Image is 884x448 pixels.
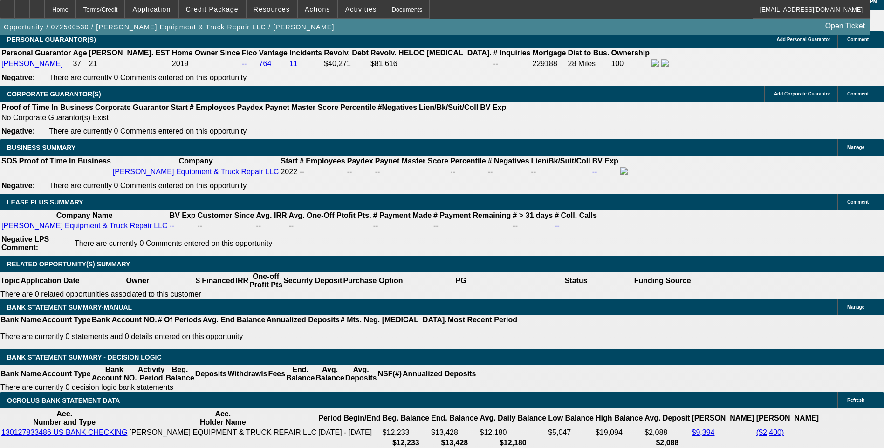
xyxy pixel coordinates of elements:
th: Beg. Balance [165,365,194,383]
button: Actions [298,0,337,18]
th: # Of Periods [158,315,202,325]
th: Low Balance [548,409,594,427]
b: Mortgage [533,49,566,57]
td: -- [512,221,553,231]
th: $12,233 [382,438,430,448]
span: Add Corporate Guarantor [774,91,830,96]
img: linkedin-icon.png [661,59,669,67]
b: Paydex [347,157,373,165]
td: $5,047 [548,428,594,437]
a: [PERSON_NAME] [1,60,63,68]
th: Activity Period [137,365,165,383]
div: -- [488,168,529,176]
span: RELATED OPPORTUNITY(S) SUMMARY [7,260,130,268]
span: There are currently 0 Comments entered on this opportunity [49,182,247,190]
td: $2,088 [644,428,690,437]
th: Deposits [195,365,227,383]
th: Avg. Deposit [644,409,690,427]
th: Proof of Time In Business [1,103,94,112]
td: $13,428 [431,428,478,437]
th: End. Balance [431,409,478,427]
td: $12,180 [480,428,547,437]
td: -- [197,221,255,231]
span: Comment [847,199,869,204]
td: 229188 [532,59,567,69]
b: Paynet Master Score [265,103,338,111]
th: NSF(#) [377,365,402,383]
th: [PERSON_NAME] [692,409,755,427]
b: Revolv. HELOC [MEDICAL_DATA]. [370,49,492,57]
span: Resources [254,6,290,13]
td: 28 Miles [568,59,610,69]
p: There are currently 0 statements and 0 details entered on this opportunity [0,333,517,341]
b: Incidents [289,49,322,57]
b: Age [73,49,87,57]
b: Corporate Guarantor [95,103,169,111]
b: Personal Guarantor [1,49,71,57]
span: There are currently 0 Comments entered on this opportunity [75,239,272,247]
span: Add Personal Guarantor [776,37,830,42]
span: 2019 [172,60,189,68]
b: Percentile [340,103,376,111]
th: Bank Account NO. [91,365,137,383]
td: [PERSON_NAME] EQUIPMENT & TRUCK REPAIR LLC [129,428,317,437]
th: # Mts. Neg. [MEDICAL_DATA]. [340,315,447,325]
th: Funding Source [634,272,692,290]
a: [PERSON_NAME] Equipment & Truck Repair LLC [113,168,279,176]
b: # Payment Made [373,211,432,219]
td: 2022 [280,167,298,177]
b: Paynet Master Score [375,157,448,165]
td: $40,271 [323,59,369,69]
span: Manage [847,145,864,150]
b: Fico [242,49,257,57]
span: Activities [345,6,377,13]
b: #Negatives [378,103,418,111]
b: Negative LPS Comment: [1,235,49,251]
th: Bank Account NO. [91,315,158,325]
span: OCROLUS BANK STATEMENT DATA [7,397,120,404]
a: 11 [289,60,298,68]
b: Lien/Bk/Suit/Coll [419,103,478,111]
b: # Employees [300,157,345,165]
span: Comment [847,37,869,42]
b: # Coll. Calls [555,211,597,219]
b: Avg. One-Off Ptofit Pts. [288,211,371,219]
b: Ownership [611,49,650,57]
b: Percentile [450,157,486,165]
td: $81,616 [370,59,492,69]
th: SOS [1,156,18,166]
th: Status [519,272,634,290]
span: CORPORATE GUARANTOR(S) [7,90,101,98]
th: Acc. Holder Name [129,409,317,427]
th: Application Date [20,272,80,290]
th: $2,088 [644,438,690,448]
td: 37 [72,59,87,69]
button: Activities [338,0,384,18]
b: BV Exp [480,103,506,111]
th: $ Financed [195,272,235,290]
th: $12,180 [480,438,547,448]
th: Acc. Number and Type [1,409,128,427]
span: -- [300,168,305,176]
th: Most Recent Period [447,315,518,325]
th: Security Deposit [283,272,343,290]
td: -- [255,221,287,231]
th: Fees [268,365,286,383]
b: Vantage [259,49,288,57]
a: -- [592,168,597,176]
a: [PERSON_NAME] Equipment & Truck Repair LLC [1,222,168,230]
a: -- [170,222,175,230]
span: Manage [847,305,864,310]
td: -- [347,167,374,177]
span: PERSONAL GUARANTOR(S) [7,36,96,43]
button: Application [125,0,178,18]
th: Withdrawls [227,365,267,383]
button: Credit Package [179,0,246,18]
b: Dist to Bus. [568,49,610,57]
th: PG [403,272,518,290]
b: Negative: [1,74,35,81]
a: -- [555,222,560,230]
td: 100 [610,59,650,69]
span: Bank Statement Summary - Decision Logic [7,353,162,361]
img: facebook-icon.png [651,59,659,67]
